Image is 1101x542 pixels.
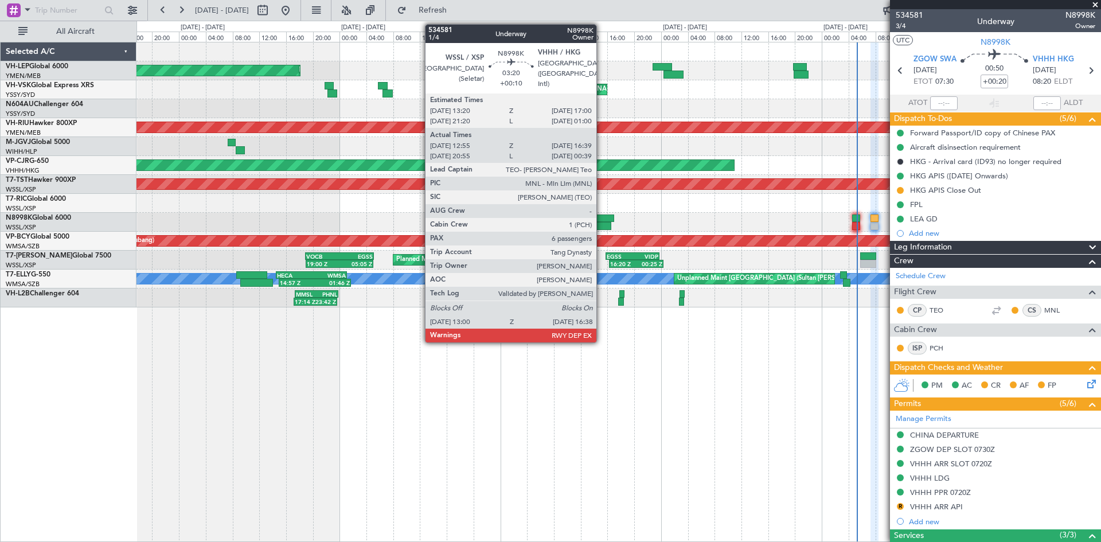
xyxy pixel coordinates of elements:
[6,233,69,240] a: VP-BCYGlobal 5000
[6,72,41,80] a: YMEN/MEB
[849,32,876,42] div: 04:00
[910,459,992,469] div: VHHH ARR SLOT 0720Z
[286,32,313,42] div: 16:00
[311,272,346,279] div: WMSA
[6,63,29,70] span: VH-LEP
[910,157,1061,166] div: HKG - Arrival card (ID93) no longer required
[6,91,35,99] a: YSSY/SYD
[894,241,952,254] span: Leg Information
[910,214,938,224] div: LEA GD
[876,32,903,42] div: 08:00
[6,101,34,108] span: N604AU
[6,261,36,270] a: WSSL/XSP
[1054,76,1072,88] span: ELDT
[688,32,715,42] div: 04:00
[1060,397,1076,410] span: (5/6)
[233,32,260,42] div: 08:00
[663,23,707,33] div: [DATE] - [DATE]
[6,252,111,259] a: T7-[PERSON_NAME]Global 7500
[396,251,577,268] div: Planned Maint [GEOGRAPHIC_DATA] ([GEOGRAPHIC_DATA])
[823,23,868,33] div: [DATE] - [DATE]
[6,120,29,127] span: VH-RIU
[1060,529,1076,541] span: (3/3)
[896,414,951,425] a: Manage Permits
[501,32,528,42] div: 00:00
[6,63,68,70] a: VH-LEPGlobal 6000
[6,271,31,278] span: T7-ELLY
[981,36,1010,48] span: N8998K
[341,23,385,33] div: [DATE] - [DATE]
[1022,304,1041,317] div: CS
[715,32,741,42] div: 08:00
[6,196,27,202] span: T7-RIC
[6,185,36,194] a: WSSL/XSP
[768,32,795,42] div: 16:00
[910,502,963,512] div: VHHH ARR API
[1033,76,1051,88] span: 08:20
[6,120,77,127] a: VH-RIUHawker 800XP
[1033,65,1056,76] span: [DATE]
[908,304,927,317] div: CP
[910,185,981,195] div: HKG APIS Close Out
[913,65,937,76] span: [DATE]
[637,260,662,267] div: 00:25 Z
[1044,305,1070,315] a: MNL
[6,196,66,202] a: T7-RICGlobal 6000
[1048,380,1056,392] span: FP
[420,32,447,42] div: 12:00
[910,171,1008,181] div: HKG APIS ([DATE] Onwards)
[894,255,913,268] span: Crew
[913,54,956,65] span: ZGOW SWA
[6,290,30,297] span: VH-L2B
[910,142,1021,152] div: Aircraft disinsection requirement
[6,177,28,184] span: T7-TST
[277,272,311,279] div: HECA
[1064,98,1083,109] span: ALDT
[6,242,40,251] a: WMSA/SZB
[502,23,546,33] div: [DATE] - [DATE]
[930,305,955,315] a: TEO
[6,280,40,288] a: WMSA/SZB
[339,32,366,42] div: 00:00
[1060,112,1076,124] span: (5/6)
[962,380,972,392] span: AC
[894,361,1003,375] span: Dispatch Checks and Weather
[1033,54,1074,65] span: VHHH HKG
[896,271,946,282] a: Schedule Crew
[1065,9,1095,21] span: N8998K
[490,81,631,98] div: Unplanned Maint Sydney ([PERSON_NAME] Intl)
[897,503,904,510] button: R
[893,35,913,45] button: UTC
[313,32,340,42] div: 20:00
[977,15,1014,28] div: Underway
[296,291,317,298] div: MMSL
[894,397,921,411] span: Permits
[6,215,71,221] a: N8998KGlobal 6000
[6,204,36,213] a: WSSL/XSP
[259,32,286,42] div: 12:00
[913,76,932,88] span: ETOT
[554,32,581,42] div: 08:00
[13,22,124,41] button: All Aircraft
[306,253,339,260] div: VOCB
[581,32,608,42] div: 12:00
[661,32,688,42] div: 00:00
[677,270,952,287] div: Unplanned Maint [GEOGRAPHIC_DATA] (Sultan [PERSON_NAME] [PERSON_NAME] - Subang)
[910,128,1055,138] div: Forward Passport/ID copy of Chinese PAX
[795,32,822,42] div: 20:00
[392,1,460,20] button: Refresh
[910,488,971,497] div: VHHH PPR 0720Z
[195,5,249,15] span: [DATE] - [DATE]
[896,21,923,31] span: 3/4
[896,9,923,21] span: 534581
[6,82,94,89] a: VH-VSKGlobal Express XRS
[910,200,923,209] div: FPL
[894,286,936,299] span: Flight Crew
[6,166,40,175] a: VHHH/HKG
[339,253,373,260] div: EGSS
[6,252,72,259] span: T7-[PERSON_NAME]
[909,228,1095,238] div: Add new
[822,32,849,42] div: 00:00
[280,279,315,286] div: 14:57 Z
[6,177,76,184] a: T7-TSTHawker 900XP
